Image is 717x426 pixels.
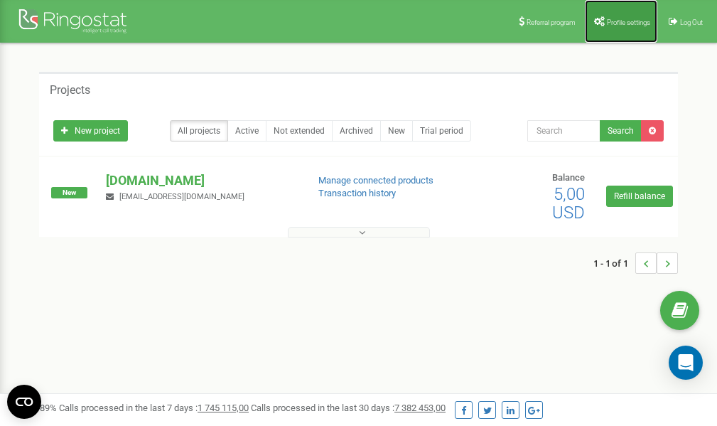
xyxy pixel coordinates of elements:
[412,120,471,142] a: Trial period
[600,120,642,142] button: Search
[552,184,585,223] span: 5,00 USD
[318,188,396,198] a: Transaction history
[680,18,703,26] span: Log Out
[59,403,249,413] span: Calls processed in the last 7 days :
[593,238,678,288] nav: ...
[53,120,128,142] a: New project
[251,403,446,413] span: Calls processed in the last 30 days :
[527,120,600,142] input: Search
[198,403,249,413] u: 1 745 115,00
[380,120,413,142] a: New
[50,84,90,97] h5: Projects
[394,403,446,413] u: 7 382 453,00
[552,172,585,183] span: Balance
[170,120,228,142] a: All projects
[227,120,266,142] a: Active
[318,175,433,186] a: Manage connected products
[106,171,295,190] p: [DOMAIN_NAME]
[607,18,650,26] span: Profile settings
[51,187,87,198] span: New
[266,120,333,142] a: Not extended
[527,18,576,26] span: Referral program
[669,346,703,380] div: Open Intercom Messenger
[119,192,244,201] span: [EMAIL_ADDRESS][DOMAIN_NAME]
[332,120,381,142] a: Archived
[606,186,673,207] a: Refill balance
[593,252,635,274] span: 1 - 1 of 1
[7,385,41,419] button: Open CMP widget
